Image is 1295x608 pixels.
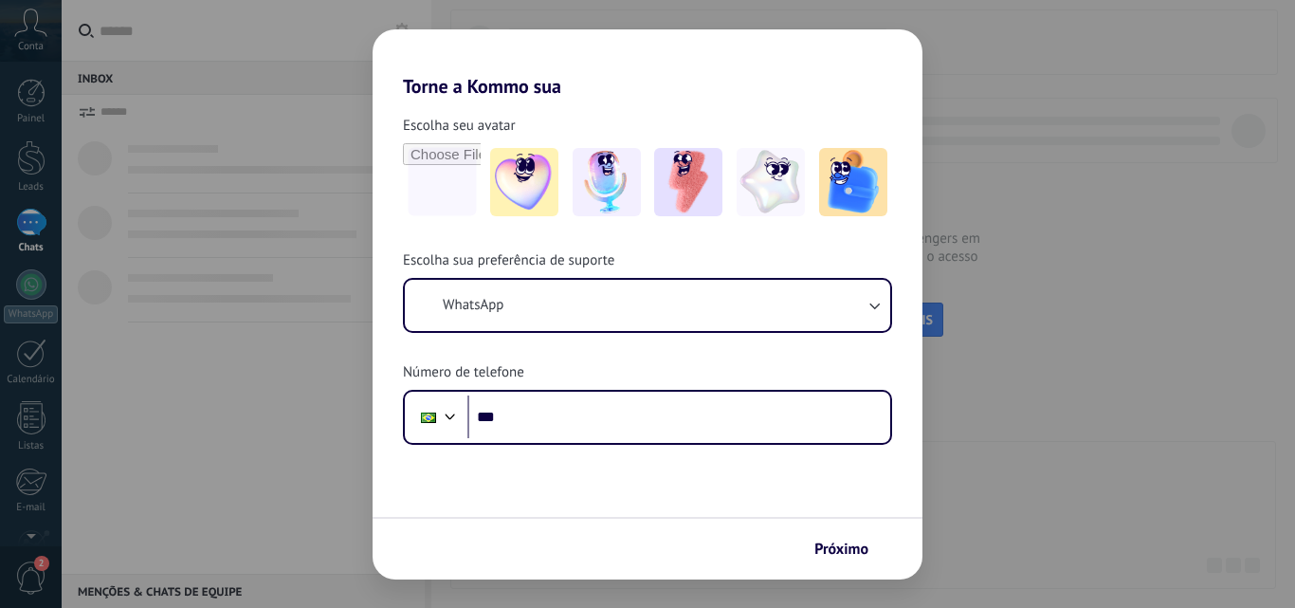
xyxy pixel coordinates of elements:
[819,148,887,216] img: -5.jpeg
[405,280,890,331] button: WhatsApp
[737,148,805,216] img: -4.jpeg
[573,148,641,216] img: -2.jpeg
[403,251,614,270] span: Escolha sua preferência de suporte
[410,397,447,437] div: Brazil: + 55
[443,296,503,315] span: WhatsApp
[403,363,524,382] span: Número de telefone
[654,148,722,216] img: -3.jpeg
[806,533,894,565] button: Próximo
[403,117,516,136] span: Escolha seu avatar
[814,543,868,556] span: Próximo
[373,29,922,98] h2: Torne a Kommo sua
[490,148,558,216] img: -1.jpeg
